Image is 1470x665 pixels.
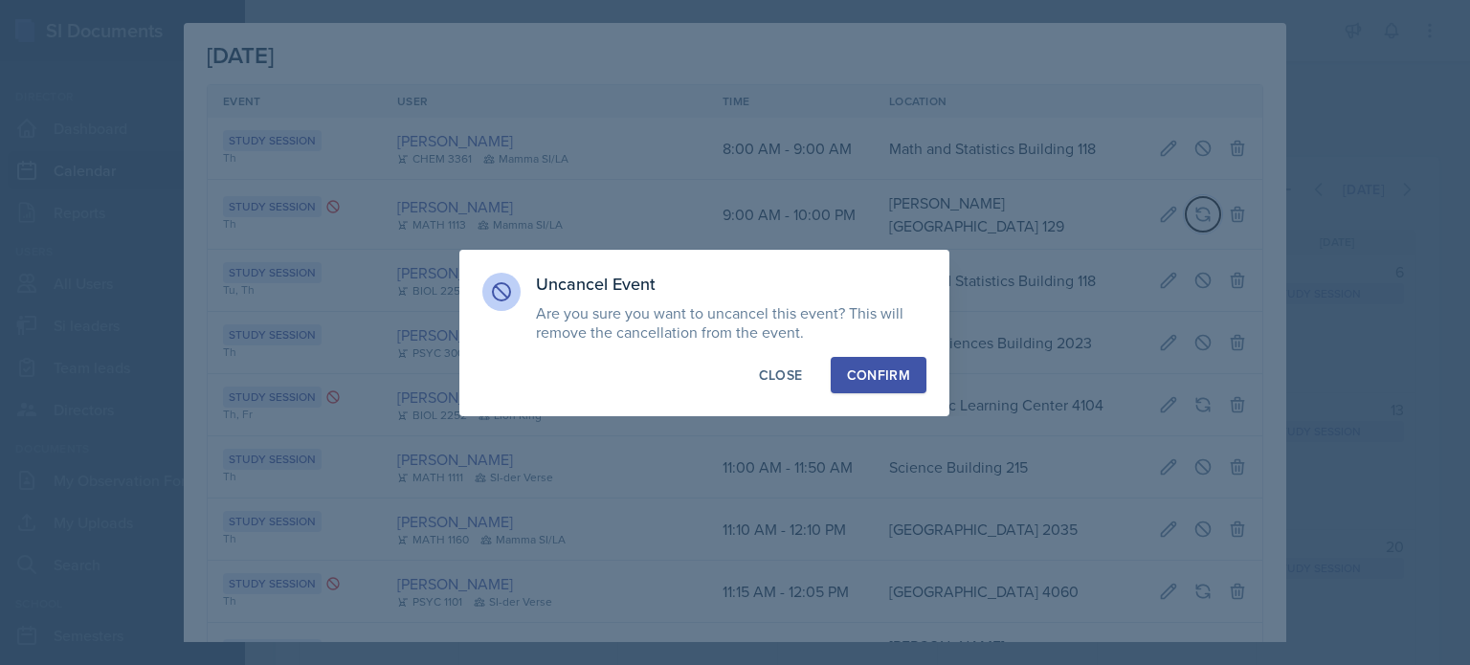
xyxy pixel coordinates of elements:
[831,357,926,393] button: Confirm
[759,366,803,385] div: Close
[536,303,926,342] p: Are you sure you want to uncancel this event? This will remove the cancellation from the event.
[743,357,819,393] button: Close
[847,366,910,385] div: Confirm
[536,273,926,296] h3: Uncancel Event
